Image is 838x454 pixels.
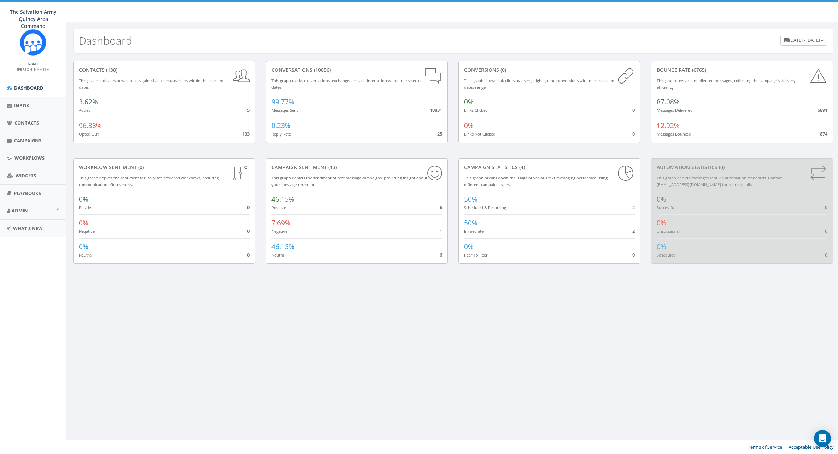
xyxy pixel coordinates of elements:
span: 6 [440,204,442,211]
div: Automation Statistics [657,164,827,171]
small: [PERSON_NAME] [17,67,49,72]
span: 5891 [818,107,827,113]
span: 25 [437,131,442,137]
span: 0% [79,195,88,204]
small: Links Not Clicked [464,131,496,137]
span: 133 [242,131,250,137]
small: Neutral [271,252,285,258]
span: 6 [440,252,442,258]
span: (10856) [312,67,331,73]
span: 3.62% [79,97,98,107]
span: 0% [79,218,88,228]
small: Links Clicked [464,108,488,113]
div: Campaign Sentiment [271,164,442,171]
small: This graph depicts the sentiment of text message campaigns, providing insight about your message ... [271,175,427,187]
span: What's New [13,225,43,231]
small: This graph breaks down the usage of various text messaging performed using different campaign types. [464,175,608,187]
small: Unsuccessful [657,229,680,234]
span: 0% [657,242,666,251]
a: Terms of Service [748,444,782,450]
small: Reply Rate [271,131,291,137]
span: 2 [632,228,635,234]
span: 874 [820,131,827,137]
small: Scheduled & Recurring [464,205,506,210]
div: conversations [271,67,442,74]
img: Rally_Corp_Icon_1.png [20,29,46,56]
small: This graph reveals undelivered messages, reflecting the campaign's delivery efficiency. [657,78,796,90]
span: 0 [825,252,827,258]
small: Immediate [464,229,484,234]
span: 12.92% [657,121,680,130]
span: 0 [825,228,827,234]
span: The Salvation Army Quincy Area Command [10,8,57,29]
span: 96.38% [79,121,102,130]
a: [PERSON_NAME] [17,66,49,72]
small: This graph tracks conversations, exchanged in each interaction within the selected dates. [271,78,423,90]
span: (138) [105,67,117,73]
span: 0.23% [271,121,291,130]
span: 0% [464,242,474,251]
span: (0) [137,164,144,171]
div: Bounce Rate [657,67,827,74]
span: 0% [79,242,88,251]
small: Neutral [79,252,93,258]
small: Added [79,108,91,113]
small: Messages Bounced [657,131,691,137]
span: 0 [247,204,250,211]
span: [DATE] - [DATE] [789,37,820,43]
span: Widgets [16,172,36,179]
div: Campaign Statistics [464,164,635,171]
small: This graph indicates new contacts gained and unsubscribes within the selected dates. [79,78,223,90]
span: 0 [632,131,635,137]
span: Playbooks [14,190,41,196]
span: 0% [464,121,474,130]
span: 2 [632,204,635,211]
span: Admin [12,207,28,214]
span: 7.69% [271,218,291,228]
span: 0 [632,252,635,258]
span: (6765) [691,67,706,73]
span: 0 [825,204,827,211]
span: 0% [657,195,666,204]
span: (13) [327,164,337,171]
small: Name [28,61,39,66]
div: conversions [464,67,635,74]
span: 0% [464,97,474,107]
span: (0) [499,67,506,73]
span: 0 [632,107,635,113]
span: Campaigns [14,137,41,144]
span: 99.77% [271,97,294,107]
small: Positive [271,205,286,210]
div: Open Intercom Messenger [814,430,831,447]
span: 0% [657,218,666,228]
small: Messages Sent [271,108,298,113]
div: Workflow Sentiment [79,164,250,171]
small: Peer To Peer [464,252,488,258]
h2: Dashboard [79,35,132,46]
span: 10831 [430,107,442,113]
span: 1 [440,228,442,234]
span: Dashboard [14,85,43,91]
span: (0) [717,164,725,171]
span: 46.15% [271,195,294,204]
small: This graph shows link clicks by users, highlighting conversions within the selected dates range. [464,78,614,90]
span: 0 [247,228,250,234]
span: (4) [518,164,525,171]
small: This graph depicts the sentiment for RallyBot-powered workflows, ensuring communication effective... [79,175,219,187]
span: Inbox [14,102,29,109]
small: This graph depicts messages sent via automation standards. Contact [EMAIL_ADDRESS][DOMAIN_NAME] f... [657,175,782,187]
span: 50% [464,195,477,204]
small: Positive [79,205,93,210]
span: Contacts [14,120,39,126]
small: Opted Out [79,131,99,137]
small: Negative [271,229,287,234]
small: Messages Delivered [657,108,693,113]
small: Negative [79,229,95,234]
span: 5 [247,107,250,113]
small: Successful [657,205,675,210]
span: 87.08% [657,97,680,107]
span: 0 [247,252,250,258]
span: 46.15% [271,242,294,251]
div: contacts [79,67,250,74]
span: 50% [464,218,477,228]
